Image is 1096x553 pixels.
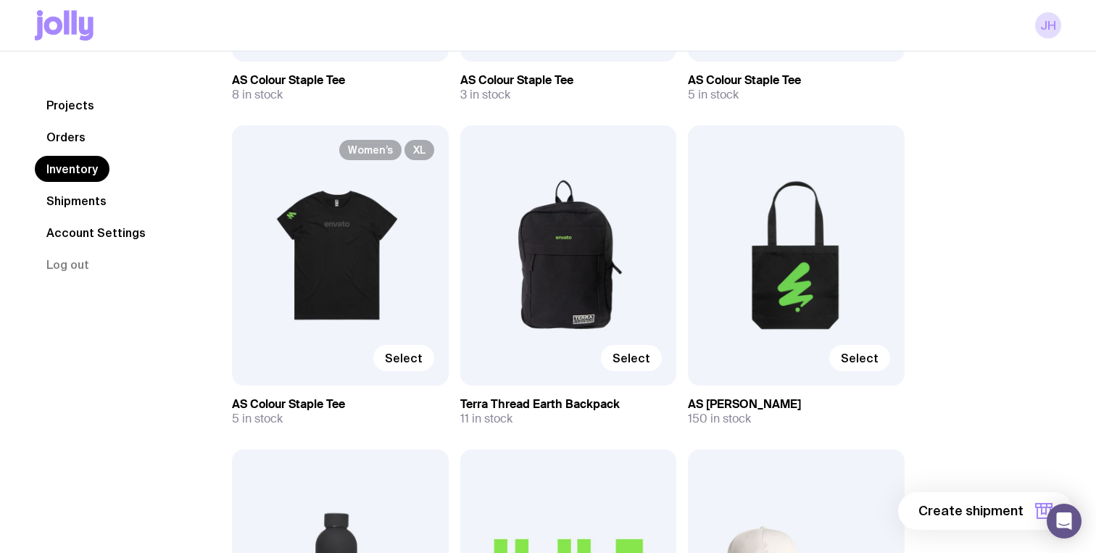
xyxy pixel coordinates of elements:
[460,412,512,426] span: 11 in stock
[688,88,739,102] span: 5 in stock
[35,188,118,214] a: Shipments
[918,502,1024,520] span: Create shipment
[232,73,449,88] h3: AS Colour Staple Tee
[35,220,157,246] a: Account Settings
[35,156,109,182] a: Inventory
[385,351,423,365] span: Select
[688,397,905,412] h3: AS [PERSON_NAME]
[404,140,434,160] span: XL
[688,73,905,88] h3: AS Colour Staple Tee
[460,73,677,88] h3: AS Colour Staple Tee
[688,412,751,426] span: 150 in stock
[35,251,101,278] button: Log out
[232,412,283,426] span: 5 in stock
[460,397,677,412] h3: Terra Thread Earth Backpack
[613,351,650,365] span: Select
[1047,504,1082,539] div: Open Intercom Messenger
[898,492,1073,530] button: Create shipment
[232,88,283,102] span: 8 in stock
[35,92,106,118] a: Projects
[841,351,879,365] span: Select
[232,397,449,412] h3: AS Colour Staple Tee
[339,140,402,160] span: Women’s
[35,124,97,150] a: Orders
[1035,12,1061,38] a: JH
[460,88,510,102] span: 3 in stock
